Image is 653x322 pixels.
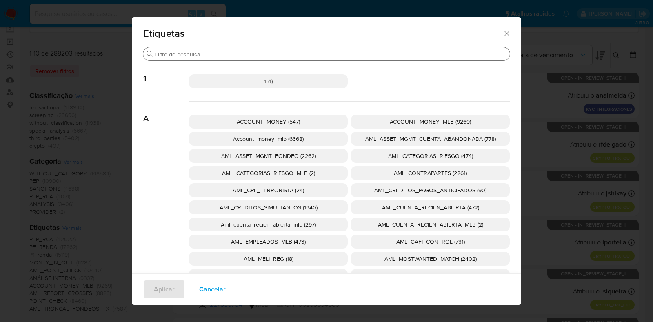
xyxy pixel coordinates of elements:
[221,152,316,160] span: AML_ASSET_MGMT_FONDEO (2262)
[244,255,293,263] span: AML_MELI_REG (18)
[189,235,348,249] div: AML_EMPLEADOS_MLB (473)
[237,118,300,126] span: ACCOUNT_MONEY (547)
[394,169,467,177] span: AML_CONTRAPARTES (2261)
[351,269,510,283] div: AML_PARAISOS_FISCALES (1445)
[143,29,503,38] span: Etiquetas
[189,183,348,197] div: AML_CPF_TERRORISTA (24)
[189,74,348,88] div: 1 (1)
[222,169,315,177] span: AML_CATEGORIAS_RIESGO_MLB (2)
[155,51,506,58] input: Filtro de pesquisa
[351,115,510,129] div: ACCOUNT_MONEY_MLB (9269)
[389,272,473,280] span: AML_PARAISOS_FISCALES (1445)
[374,186,486,194] span: AML_CREDITOS_PAGOS_ANTICIPADOS (90)
[351,166,510,180] div: AML_CONTRAPARTES (2261)
[231,238,306,246] span: AML_EMPLEADOS_MLB (473)
[147,51,153,57] button: Procurar
[189,149,348,163] div: AML_ASSET_MGMT_FONDEO (2262)
[378,220,483,229] span: AML_CUENTA_RECIEN_ABIERTA_MLB (2)
[189,115,348,129] div: ACCOUNT_MONEY (547)
[351,252,510,266] div: AML_MOSTWANTED_MATCH (2402)
[189,269,348,283] div: AML_OFAC_CONTROL (38)
[503,29,510,37] button: Fechar
[351,200,510,214] div: AML_CUENTA_RECIEN_ABIERTA (472)
[390,118,471,126] span: ACCOUNT_MONEY_MLB (9269)
[143,61,189,83] span: 1
[351,183,510,197] div: AML_CREDITOS_PAGOS_ANTICIPADOS (90)
[384,255,477,263] span: AML_MOSTWANTED_MATCH (2402)
[351,149,510,163] div: AML_CATEGORIAS_RIESGO (474)
[189,132,348,146] div: Account_money_mlb (6368)
[189,218,348,231] div: Aml_cuenta_recien_abierta_mlb (297)
[199,280,226,298] span: Cancelar
[189,200,348,214] div: AML_CREDITOS_SIMULTANEOS (1940)
[189,280,236,299] button: Cancelar
[189,252,348,266] div: AML_MELI_REG (18)
[351,132,510,146] div: AML_ASSET_MGMT_CUENTA_ABANDONADA (778)
[351,235,510,249] div: AML_GAFI_CONTROL (731)
[143,102,189,124] span: A
[221,220,316,229] span: Aml_cuenta_recien_abierta_mlb (297)
[233,186,304,194] span: AML_CPF_TERRORISTA (24)
[396,238,465,246] span: AML_GAFI_CONTROL (731)
[388,152,473,160] span: AML_CATEGORIAS_RIESGO (474)
[264,77,273,85] span: 1 (1)
[233,135,304,143] span: Account_money_mlb (6368)
[189,166,348,180] div: AML_CATEGORIAS_RIESGO_MLB (2)
[382,203,479,211] span: AML_CUENTA_RECIEN_ABIERTA (472)
[365,135,496,143] span: AML_ASSET_MGMT_CUENTA_ABANDONADA (778)
[351,218,510,231] div: AML_CUENTA_RECIEN_ABIERTA_MLB (2)
[220,203,318,211] span: AML_CREDITOS_SIMULTANEOS (1940)
[234,272,303,280] span: AML_OFAC_CONTROL (38)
